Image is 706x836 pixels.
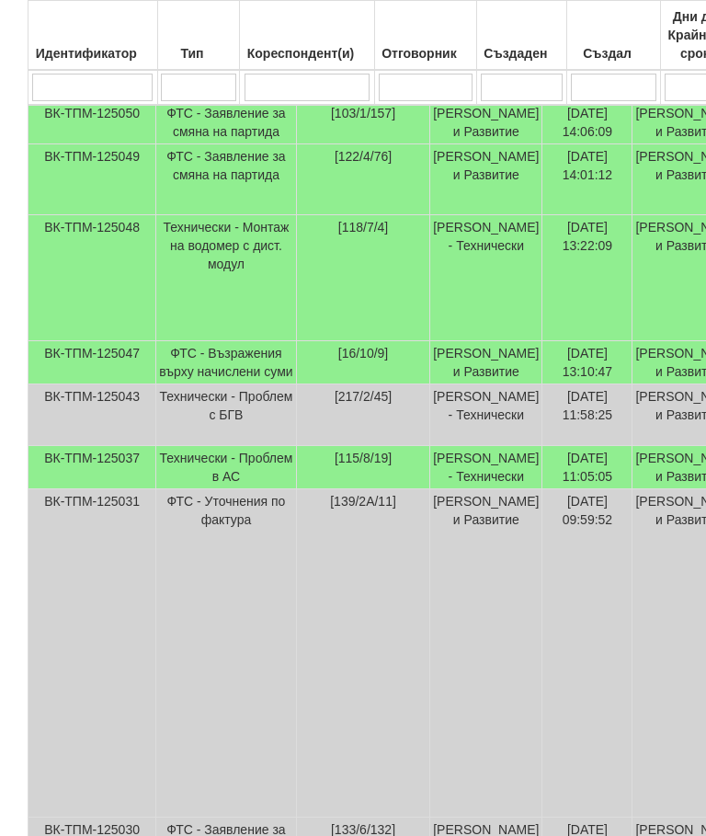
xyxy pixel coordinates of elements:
[28,341,156,384] td: ВК-ТПМ-125047
[240,1,374,71] th: Кореспондент(и): No sort applied, activate to apply an ascending sort
[28,384,156,446] td: ВК-ТПМ-125043
[477,1,567,71] th: Създаден: No sort applied, activate to apply an ascending sort
[156,100,297,144] td: ФТС - Заявление за смяна на партида
[28,215,156,341] td: ВК-ТПМ-125048
[335,451,392,465] span: [115/8/19]
[542,489,632,818] td: [DATE] 09:59:52
[338,220,389,235] span: [118/7/4]
[480,40,564,66] div: Създаден
[338,346,389,361] span: [16/10/9]
[374,1,477,71] th: Отговорник: No sort applied, activate to apply an ascending sort
[542,215,632,341] td: [DATE] 13:22:09
[31,40,154,66] div: Идентификатор
[335,389,392,404] span: [217/2/45]
[542,446,632,489] td: [DATE] 11:05:05
[156,446,297,489] td: Технически - Проблем в АС
[156,489,297,818] td: ФТС - Уточнения по фактура
[430,144,542,215] td: [PERSON_NAME] и Развитие
[156,144,297,215] td: ФТС - Заявление за смяна на партида
[430,100,542,144] td: [PERSON_NAME] и Развитие
[542,100,632,144] td: [DATE] 14:06:09
[28,446,156,489] td: ВК-ТПМ-125037
[28,100,156,144] td: ВК-ТПМ-125050
[156,341,297,384] td: ФТС - Възражения върху начислени суми
[156,215,297,341] td: Технически - Монтаж на водомер с дист. модул
[156,384,297,446] td: Технически - Проблем с БГВ
[28,489,156,818] td: ВК-ТПМ-125031
[28,1,158,71] th: Идентификатор: No sort applied, activate to apply an ascending sort
[330,494,396,509] span: [139/2А/11]
[430,489,542,818] td: [PERSON_NAME] и Развитие
[542,384,632,446] td: [DATE] 11:58:25
[28,144,156,215] td: ВК-ТПМ-125049
[542,341,632,384] td: [DATE] 13:10:47
[430,384,542,446] td: [PERSON_NAME] - Технически
[567,1,661,71] th: Създал: No sort applied, activate to apply an ascending sort
[243,40,370,66] div: Кореспондент(и)
[378,40,474,66] div: Отговорник
[542,144,632,215] td: [DATE] 14:01:12
[430,215,542,341] td: [PERSON_NAME] - Технически
[430,341,542,384] td: [PERSON_NAME] и Развитие
[161,40,237,66] div: Тип
[157,1,240,71] th: Тип: No sort applied, activate to apply an ascending sort
[570,40,657,66] div: Създал
[331,106,395,120] span: [103/1/157]
[335,149,392,164] span: [122/4/76]
[430,446,542,489] td: [PERSON_NAME] - Технически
